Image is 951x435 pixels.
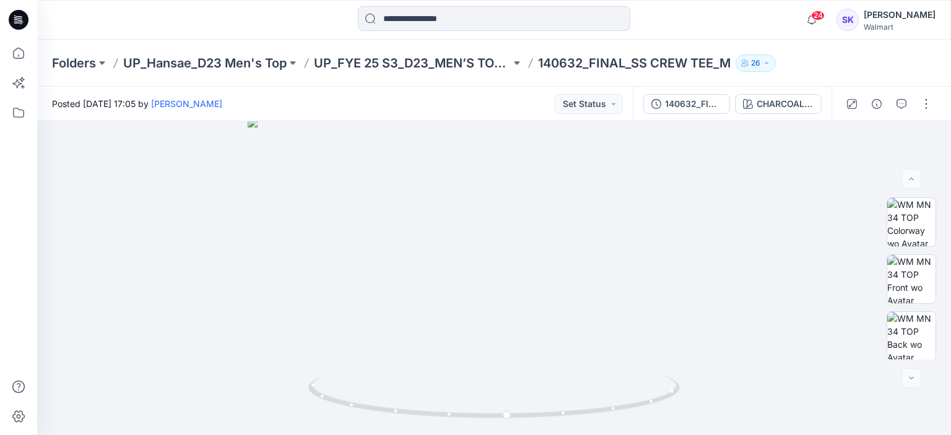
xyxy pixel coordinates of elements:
img: WM MN 34 TOP Colorway wo Avatar [887,198,936,246]
button: 26 [736,54,776,72]
a: UP_FYE 25 S3_D23_MEN’S TOP HANSAE [314,54,511,72]
span: Posted [DATE] 17:05 by [52,97,222,110]
img: WM MN 34 TOP Back wo Avatar [887,312,936,360]
a: UP_Hansae_D23 Men's Top [123,54,287,72]
p: 26 [751,56,760,70]
img: WM MN 34 TOP Front wo Avatar [887,255,936,303]
div: SK [836,9,859,31]
button: 140632_FINAL_SS CREW TEE_M [643,94,730,114]
img: eyJhbGciOiJIUzI1NiIsImtpZCI6IjAiLCJzbHQiOiJzZXMiLCJ0eXAiOiJKV1QifQ.eyJkYXRhIjp7InR5cGUiOiJzdG9yYW... [248,118,740,435]
span: 24 [811,11,825,20]
p: 140632_FINAL_SS CREW TEE_M [538,54,731,72]
a: [PERSON_NAME] [151,98,222,109]
a: Folders [52,54,96,72]
div: CHARCOAL [PERSON_NAME] [757,97,814,111]
div: 140632_FINAL_SS CREW TEE_M [665,97,722,111]
div: Walmart [864,22,936,32]
div: [PERSON_NAME] [864,7,936,22]
button: CHARCOAL [PERSON_NAME] [735,94,822,114]
button: Details [867,94,887,114]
